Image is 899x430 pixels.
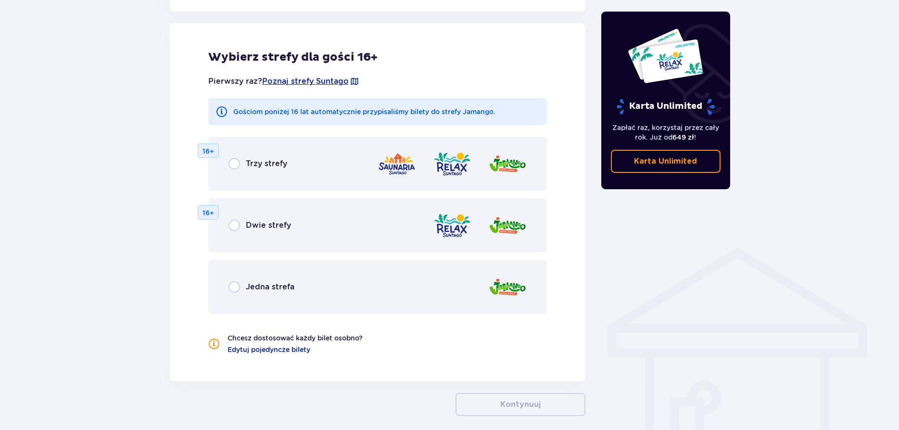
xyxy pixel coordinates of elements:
[246,282,294,292] span: Jedna strefa
[246,158,287,169] span: Trzy strefy
[634,156,697,167] p: Karta Unlimited
[378,150,416,178] img: Saunaria
[208,76,359,87] p: Pierwszy raz?
[456,393,585,416] button: Kontynuuj
[611,123,721,142] p: Zapłać raz, korzystaj przez cały rok. Już od !
[228,333,363,343] p: Chcesz dostosować każdy bilet osobno?
[627,28,704,84] img: Dwie karty całoroczne do Suntago z napisem 'UNLIMITED RELAX', na białym tle z tropikalnymi liśćmi...
[488,150,527,178] img: Jamango
[433,150,471,178] img: Relax
[203,208,214,218] p: 16+
[262,76,349,87] a: Poznaj strefy Suntago
[616,98,716,115] p: Karta Unlimited
[672,133,694,141] span: 649 zł
[228,345,310,354] a: Edytuj pojedyncze bilety
[246,220,291,231] span: Dwie strefy
[208,50,547,65] h2: Wybierz strefy dla gości 16+
[233,107,495,117] p: Gościom poniżej 16 lat automatycznie przypisaliśmy bilety do strefy Jamango.
[500,399,541,410] p: Kontynuuj
[433,212,471,239] img: Relax
[203,146,214,156] p: 16+
[488,274,527,301] img: Jamango
[488,212,527,239] img: Jamango
[611,150,721,173] a: Karta Unlimited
